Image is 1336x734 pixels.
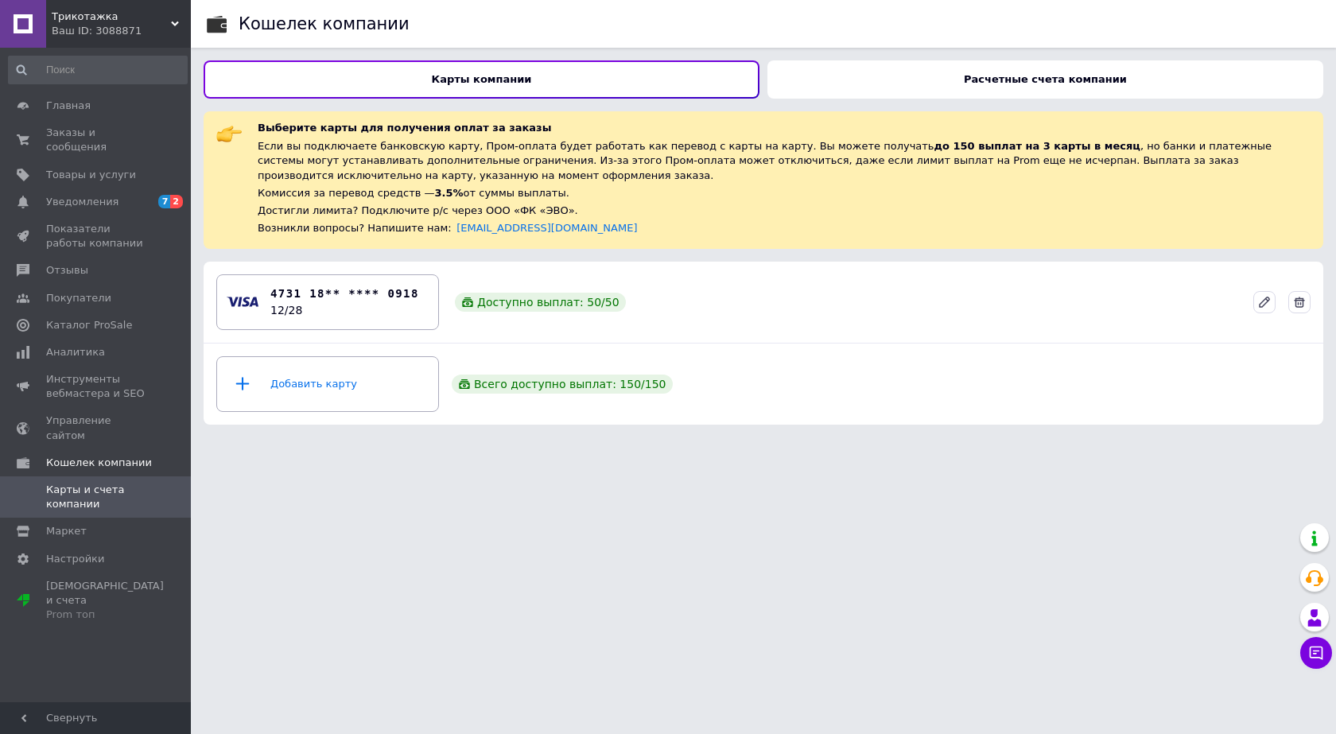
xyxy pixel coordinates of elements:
[46,579,164,623] span: [DEMOGRAPHIC_DATA] и счета
[46,168,136,182] span: Товары и услуги
[258,221,1311,235] div: Возникли вопросы? Напишите нам:
[455,293,626,312] div: Доступно выплат: 50 / 50
[239,16,410,33] div: Кошелек компании
[46,372,147,401] span: Инструменты вебмастера и SEO
[452,375,673,394] div: Всего доступно выплат: 150 / 150
[46,291,111,305] span: Покупатели
[258,122,551,134] span: Выберите карты для получения оплат за заказы
[270,304,302,317] time: 12/28
[258,204,1311,218] div: Достигли лимита? Подключите р/с через ООО «ФК «ЭВО».
[216,121,242,146] img: :point_right:
[435,187,464,199] span: 3.5%
[46,456,152,470] span: Кошелек компании
[46,552,104,566] span: Настройки
[258,186,1311,201] div: Комиссия за перевод средств — от суммы выплаты.
[46,345,105,359] span: Аналитика
[432,73,532,85] b: Карты компании
[456,222,637,234] a: [EMAIL_ADDRESS][DOMAIN_NAME]
[52,24,191,38] div: Ваш ID: 3088871
[158,195,171,208] span: 7
[46,483,147,511] span: Карты и счета компании
[46,318,132,332] span: Каталог ProSale
[46,195,118,209] span: Уведомления
[46,263,88,278] span: Отзывы
[964,73,1127,85] b: Расчетные счета компании
[46,524,87,538] span: Маркет
[52,10,171,24] span: Трикотажка
[46,414,147,442] span: Управление сайтом
[46,222,147,250] span: Показатели работы компании
[258,139,1311,183] div: Если вы подключаете банковскую карту, Пром-оплата будет работать как перевод с карты на карту. Вы...
[934,140,1140,152] span: до 150 выплат на 3 карты в месяц
[46,99,91,113] span: Главная
[46,608,164,622] div: Prom топ
[46,126,147,154] span: Заказы и сообщения
[227,360,429,408] div: Добавить карту
[170,195,183,208] span: 2
[1300,637,1332,669] button: Чат с покупателем
[8,56,188,84] input: Поиск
